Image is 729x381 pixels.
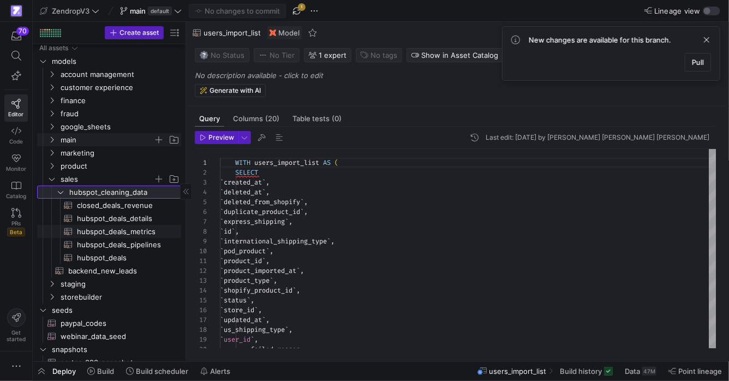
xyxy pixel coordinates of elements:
[224,266,296,275] span: product_imported_at
[136,367,188,376] span: Build scheduler
[52,7,89,15] span: ZendropV3
[642,367,656,376] div: 47M
[121,362,193,380] button: Build scheduler
[259,51,267,59] img: No tier
[220,207,224,216] span: `
[296,266,300,275] span: `
[254,158,319,167] span: users_import_list
[195,217,207,227] div: 7
[224,257,262,265] span: product_id
[220,266,224,275] span: `
[37,225,181,238] div: Press SPACE to select this row.
[37,277,181,290] div: Press SPACE to select this row.
[265,115,279,122] span: (20)
[273,276,277,285] span: ,
[37,68,181,81] div: Press SPACE to select this row.
[262,188,266,197] span: `
[6,165,26,172] span: Monitor
[233,115,279,122] span: Columns
[37,146,181,159] div: Press SPACE to select this row.
[195,266,207,276] div: 12
[224,237,327,246] span: international_shipping_type
[224,227,231,236] span: id
[204,28,261,37] span: users_import_list
[220,257,224,265] span: `
[195,48,249,62] button: No statusNo Status
[195,276,207,285] div: 13
[220,276,224,285] span: `
[4,149,28,176] a: Monitor
[195,84,266,97] button: Generate with AI
[220,178,224,187] span: `
[195,71,725,80] p: No description available - click to edit
[319,51,346,59] span: 1 expert
[220,227,224,236] span: `
[195,362,235,380] button: Alerts
[356,48,402,62] button: No tags
[285,217,289,226] span: `
[82,362,119,380] button: Build
[210,87,261,94] span: Generate with AI
[4,26,28,46] button: 70
[262,257,266,265] span: `
[61,160,180,172] span: product
[37,199,181,212] div: Press SPACE to select this row.
[4,304,28,347] button: Getstarted
[199,115,220,122] span: Query
[250,296,254,305] span: ,
[331,237,334,246] span: ,
[220,325,224,334] span: `
[224,178,262,187] span: created_at
[61,94,180,107] span: finance
[195,168,207,177] div: 2
[119,29,159,37] span: Create asset
[300,198,304,206] span: `
[250,335,254,344] span: `
[37,330,181,343] div: Press SPACE to select this row.
[37,317,181,330] div: Press SPACE to select this row.
[620,362,661,380] button: Data47M
[224,286,292,295] span: shopify_product_id
[220,217,224,226] span: `
[195,246,207,256] div: 10
[61,173,153,186] span: sales
[61,134,153,146] span: main
[195,315,207,325] div: 17
[37,159,181,172] div: Press SPACE to select this row.
[148,7,172,15] span: default
[61,68,180,81] span: account management
[37,238,181,251] a: hubspot_deals_pipelines​​​​​​​​​​
[270,29,276,36] img: undefined
[334,158,338,167] span: (
[117,4,184,18] button: maindefault
[37,343,181,356] div: Press SPACE to select this row.
[200,51,208,59] img: No status
[61,278,180,290] span: staging
[195,285,207,295] div: 14
[195,325,207,335] div: 18
[195,335,207,344] div: 19
[37,94,181,107] div: Press SPACE to select this row.
[304,198,308,206] span: ,
[37,107,181,120] div: Press SPACE to select this row.
[4,176,28,204] a: Catalog
[220,315,224,324] span: `
[224,306,254,314] span: store_id
[407,48,503,62] button: Show in Asset Catalog
[270,247,273,255] span: ,
[37,55,181,68] div: Press SPACE to select this row.
[61,291,180,303] span: storebuilder
[224,247,266,255] span: pod_product
[266,315,270,324] span: ,
[254,48,300,62] button: No tierNo Tier
[37,225,181,238] a: hubspot_deals_metrics​​​​​​​​​​
[220,247,224,255] span: `
[195,158,207,168] div: 1
[37,212,181,225] a: hubspot_deals_details​​​​​​​​​​
[685,53,711,72] button: Pull
[332,115,342,122] span: (0)
[250,345,300,354] span: failed_reason
[247,296,250,305] span: `
[224,217,285,226] span: express_shipping
[678,367,722,376] span: Point lineage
